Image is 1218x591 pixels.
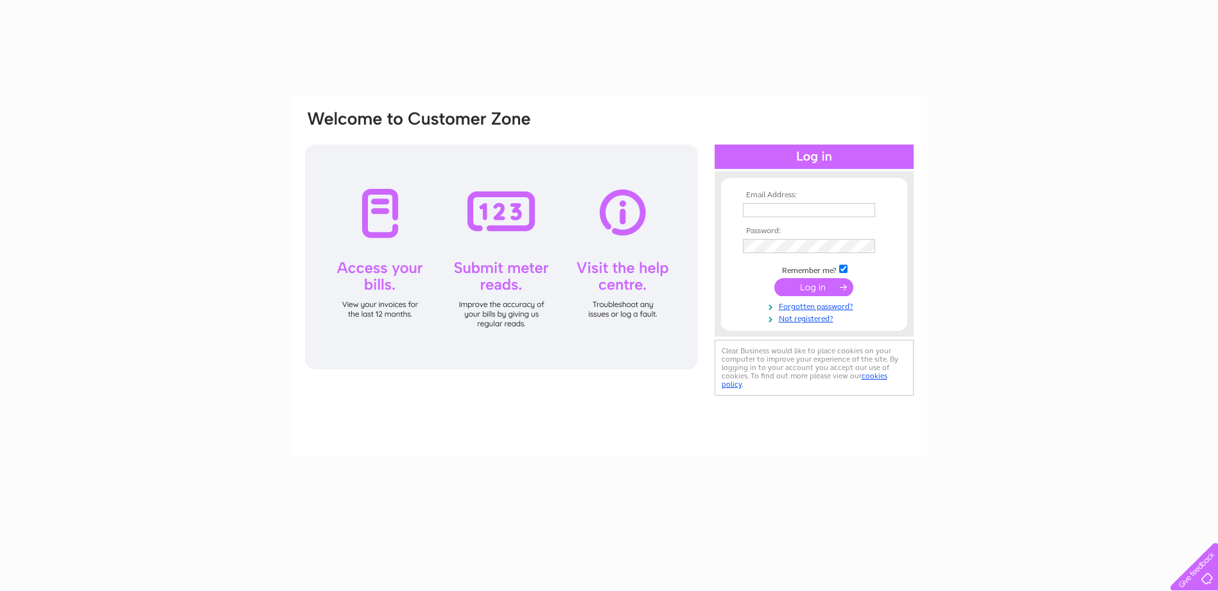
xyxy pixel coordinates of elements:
[774,278,853,296] input: Submit
[743,299,889,312] a: Forgotten password?
[715,340,914,396] div: Clear Business would like to place cookies on your computer to improve your experience of the sit...
[740,191,889,200] th: Email Address:
[722,371,887,389] a: cookies policy
[740,227,889,236] th: Password:
[740,263,889,276] td: Remember me?
[743,312,889,324] a: Not registered?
